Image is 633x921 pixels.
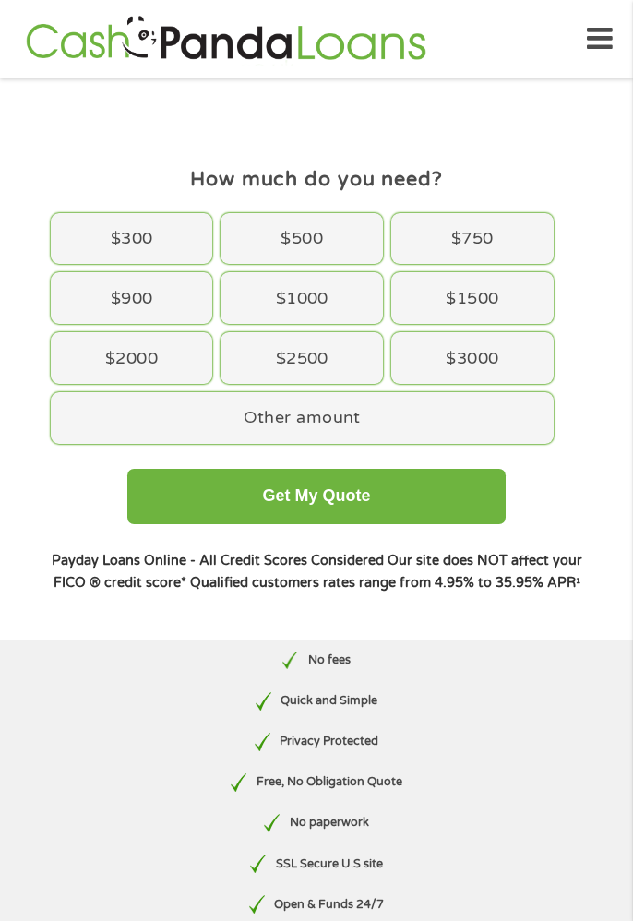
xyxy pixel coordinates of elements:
[190,575,580,591] strong: Qualified customers rates range from 4.95% to 35.95% APR¹
[221,272,383,324] div: $1000
[391,213,554,265] div: $750
[127,469,506,524] button: Get My Quote
[290,814,369,831] p: No paperwork
[281,692,377,710] p: Quick and Simple
[52,553,384,568] strong: Payday Loans Online - All Credit Scores Considered
[51,213,213,265] div: $300
[308,652,351,669] p: No fees
[20,13,432,66] img: GetLoanNow Logo
[51,332,213,384] div: $2000
[51,392,554,444] div: Other amount
[54,553,582,591] strong: Our site does NOT affect your FICO ® credit score*
[257,773,402,791] p: Free, No Obligation Quote
[221,332,383,384] div: $2500
[274,896,384,914] p: Open & Funds 24/7
[221,213,383,265] div: $500
[276,855,383,873] p: SSL Secure U.S site
[46,166,586,192] h4: How much do you need?
[280,733,378,750] p: Privacy Protected
[391,332,554,384] div: $3000
[391,272,554,324] div: $1500
[51,272,213,324] div: $900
